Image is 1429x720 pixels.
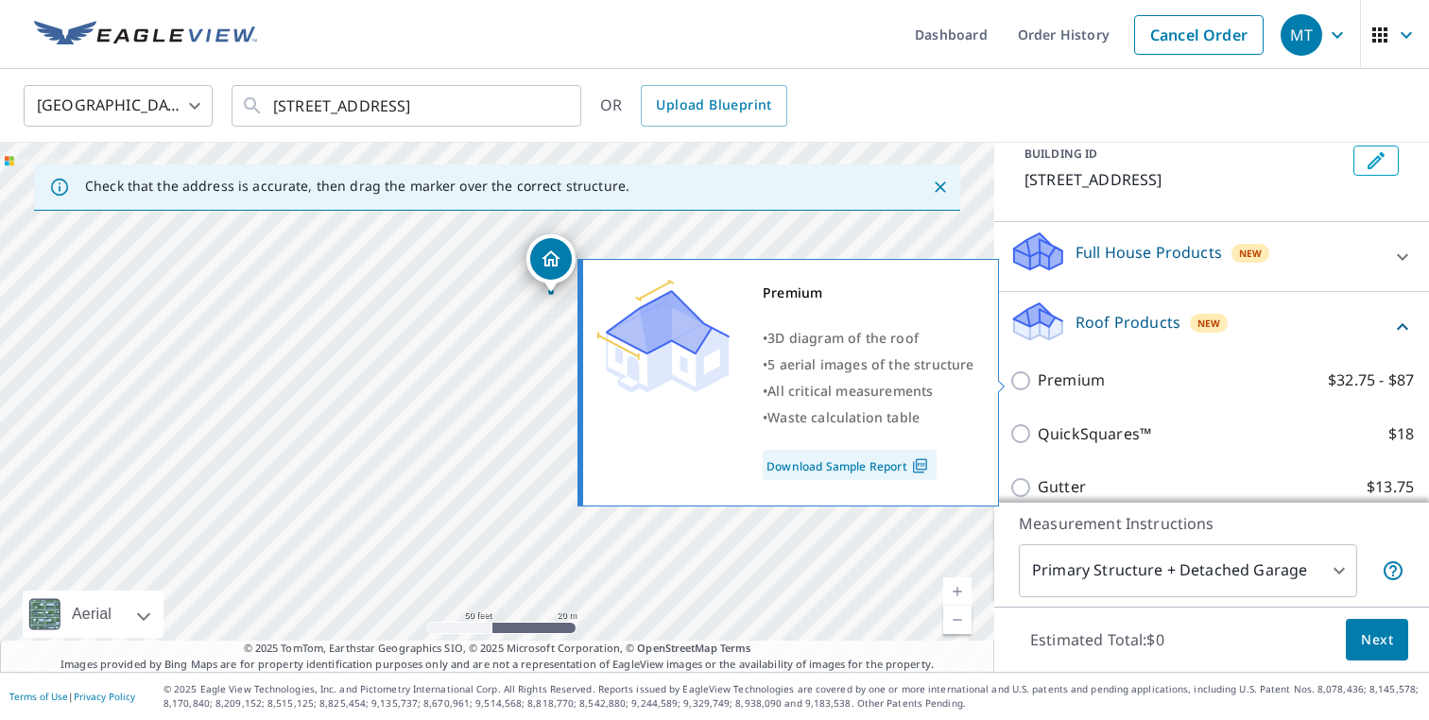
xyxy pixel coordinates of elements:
div: Premium [763,280,974,306]
p: Gutter [1038,475,1086,499]
p: Check that the address is accurate, then drag the marker over the correct structure. [85,178,629,195]
span: 5 aerial images of the structure [767,355,973,373]
a: Privacy Policy [74,690,135,703]
p: $13.75 [1367,475,1414,499]
div: • [763,325,974,351]
span: New [1197,316,1221,331]
a: Terms of Use [9,690,68,703]
div: MT [1281,14,1322,56]
div: Primary Structure + Detached Garage [1019,544,1357,597]
span: New [1239,246,1263,261]
button: Close [928,175,953,199]
p: Estimated Total: $0 [1015,619,1179,660]
span: Waste calculation table [767,408,920,426]
div: [GEOGRAPHIC_DATA] [24,79,213,132]
a: Terms [720,641,751,655]
div: • [763,378,974,404]
div: Aerial [23,591,164,638]
a: OpenStreetMap [637,641,716,655]
span: © 2025 TomTom, Earthstar Geographics SIO, © 2025 Microsoft Corporation, © [244,641,751,657]
span: Upload Blueprint [656,94,771,117]
span: Next [1361,628,1393,652]
img: EV Logo [34,21,257,49]
p: $18 [1388,422,1414,446]
span: Your report will include the primary structure and a detached garage if one exists. [1382,559,1404,582]
button: Edit building 1 [1353,146,1399,176]
img: Pdf Icon [907,457,933,474]
p: Full House Products [1076,241,1222,264]
img: Premium [597,280,730,393]
div: Roof ProductsNew [1009,300,1414,353]
div: Dropped pin, building 1, Residential property, 1175 N View Dr Midway, UT 84049 [526,234,576,293]
p: | [9,691,135,702]
input: Search by address or latitude-longitude [273,79,542,132]
button: Next [1346,619,1408,661]
div: • [763,404,974,431]
p: $32.75 - $87 [1328,369,1414,392]
div: OR [600,85,787,127]
a: Current Level 19, Zoom Out [943,606,972,634]
span: All critical measurements [767,382,933,400]
p: [STREET_ADDRESS] [1024,168,1346,191]
p: Measurement Instructions [1019,512,1404,535]
p: Roof Products [1076,311,1180,334]
p: QuickSquares™ [1038,422,1151,446]
a: Current Level 19, Zoom In [943,577,972,606]
div: Full House ProductsNew [1009,230,1414,283]
span: 3D diagram of the roof [767,329,919,347]
a: Upload Blueprint [641,85,786,127]
a: Cancel Order [1134,15,1264,55]
p: © 2025 Eagle View Technologies, Inc. and Pictometry International Corp. All Rights Reserved. Repo... [164,682,1420,711]
p: BUILDING ID [1024,146,1097,162]
p: Premium [1038,369,1105,392]
div: • [763,351,974,378]
div: Aerial [66,591,117,638]
a: Download Sample Report [763,450,937,480]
